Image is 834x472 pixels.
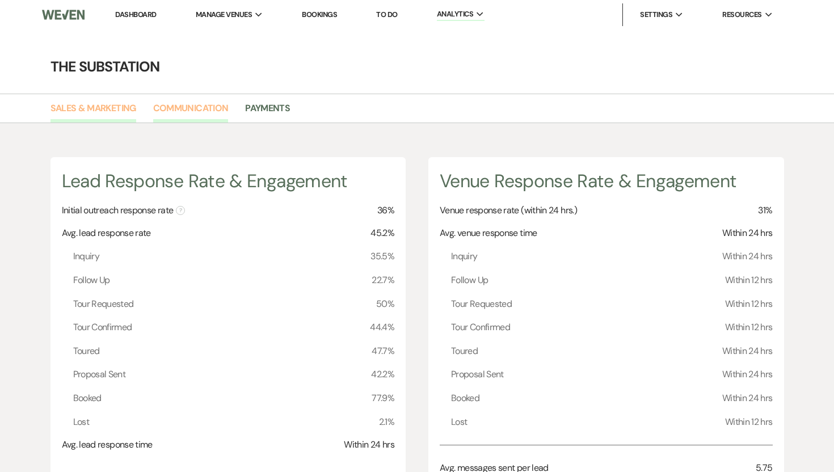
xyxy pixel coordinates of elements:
span: Inquiry [73,249,100,264]
h4: Venue Response Rate & Engagement [440,168,773,194]
span: Within 24 hrs [722,367,773,382]
span: Avg. venue response time [440,226,537,240]
span: Within 24 hrs [722,226,773,240]
span: Avg. lead response rate [62,226,151,240]
span: Within 12 hrs [725,320,773,335]
span: Follow Up [73,273,110,288]
span: 42.2% [371,367,394,382]
span: 50% [376,297,394,311]
span: Proposal Sent [73,367,126,382]
span: Within 24 hrs [722,344,773,359]
a: To Do [376,10,397,19]
span: ? [176,206,185,215]
a: Sales & Marketing [50,101,136,123]
span: Within 24 hrs [722,249,773,264]
span: Settings [640,9,672,20]
span: 22.7% [372,273,394,288]
a: Communication [153,101,229,123]
span: Tour Requested [73,297,134,311]
span: 77.9% [372,391,394,406]
span: Inquiry [451,249,478,264]
span: 47.7% [372,344,394,359]
span: Within 24 hrs [344,438,394,452]
a: Bookings [302,10,337,19]
img: Weven Logo [42,3,85,27]
span: Toured [451,344,478,359]
span: Booked [451,391,479,406]
span: Lost [451,415,467,429]
span: Tour Requested [451,297,512,311]
span: Within 24 hrs [722,391,773,406]
span: 45.2% [370,226,394,240]
a: Dashboard [115,10,156,19]
span: Follow Up [451,273,488,288]
span: Manage Venues [196,9,252,20]
span: 35.5% [370,249,394,264]
a: Payments [245,101,290,123]
span: Venue response rate (within 24 hrs.) [440,204,577,217]
span: Within 12 hrs [725,415,773,429]
span: Proposal Sent [451,367,504,382]
span: 2.1% [379,415,394,429]
span: Toured [73,344,100,359]
span: Resources [722,9,761,20]
span: Avg. lead response time [62,438,153,452]
span: 44.4% [370,320,394,335]
span: Within 12 hrs [725,273,773,288]
span: Within 12 hrs [725,297,773,311]
h4: Lead Response Rate & Engagement [62,168,395,194]
span: Booked [73,391,102,406]
span: Lost [73,415,89,429]
span: Tour Confirmed [451,320,510,335]
span: 31% [758,204,772,217]
h4: The Substation [9,57,825,77]
span: Analytics [437,9,473,20]
span: Tour Confirmed [73,320,132,335]
span: 36% [377,204,394,217]
span: Initial outreach response rate [62,204,186,217]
